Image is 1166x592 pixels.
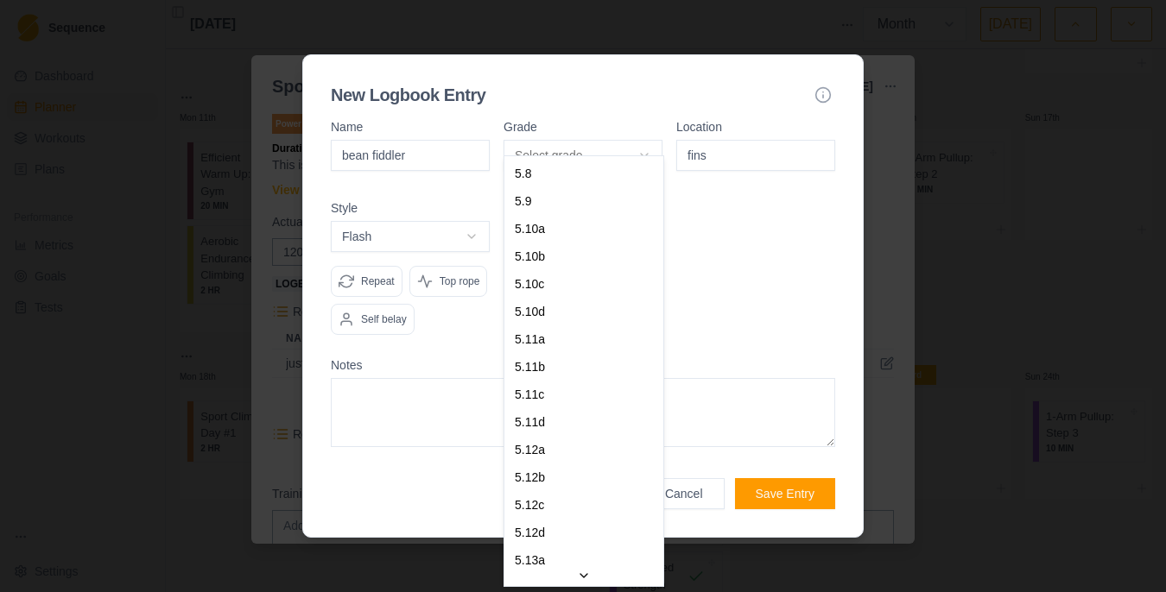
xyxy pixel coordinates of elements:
[515,441,545,458] span: 5.12a
[515,358,545,375] span: 5.11b
[515,551,545,569] span: 5.13a
[515,331,545,348] span: 5.11a
[515,413,545,431] span: 5.11d
[515,469,545,486] span: 5.12b
[515,275,544,293] span: 5.10c
[515,524,545,541] span: 5.12d
[515,248,545,265] span: 5.10b
[515,303,545,320] span: 5.10d
[515,386,544,403] span: 5.11c
[515,496,544,513] span: 5.12c
[515,220,545,237] span: 5.10a
[515,165,531,182] span: 5.8
[515,192,531,210] span: 5.9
